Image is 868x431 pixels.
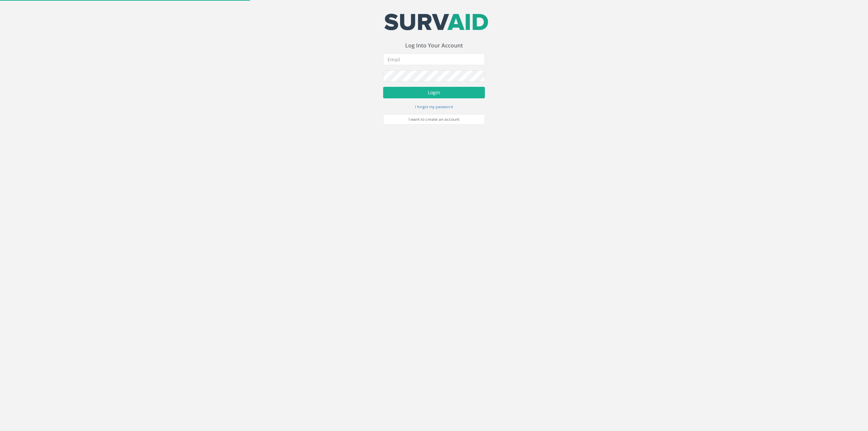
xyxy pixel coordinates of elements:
small: I forgot my password [415,104,453,109]
a: I forgot my password [415,103,453,110]
button: Login [383,87,485,98]
a: I want to create an account [383,114,485,124]
input: Email [383,54,485,65]
h3: Log Into Your Account [383,43,485,49]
